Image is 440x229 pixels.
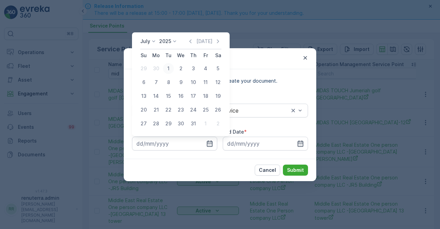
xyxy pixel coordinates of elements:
[188,118,199,129] div: 31
[188,77,199,88] div: 10
[175,104,186,115] div: 23
[188,63,199,74] div: 3
[138,104,149,115] div: 20
[150,49,162,62] th: Monday
[212,91,223,102] div: 19
[140,38,150,45] p: July
[196,38,212,45] p: [DATE]
[175,63,186,74] div: 2
[187,49,199,62] th: Thursday
[175,49,187,62] th: Wednesday
[212,118,223,129] div: 2
[151,77,162,88] div: 7
[159,38,171,45] p: 2025
[132,137,217,150] input: dd/mm/yyyy
[151,118,162,129] div: 28
[188,91,199,102] div: 17
[200,118,211,129] div: 1
[212,77,223,88] div: 12
[259,167,276,174] p: Cancel
[255,165,280,176] button: Cancel
[212,49,224,62] th: Saturday
[212,63,223,74] div: 5
[163,63,174,74] div: 1
[287,167,304,174] p: Submit
[175,118,186,129] div: 30
[200,63,211,74] div: 4
[138,91,149,102] div: 13
[151,104,162,115] div: 21
[163,91,174,102] div: 15
[223,137,308,150] input: dd/mm/yyyy
[175,91,186,102] div: 16
[199,49,212,62] th: Friday
[151,91,162,102] div: 14
[223,129,244,135] label: End Date
[162,49,175,62] th: Tuesday
[163,118,174,129] div: 29
[200,104,211,115] div: 25
[138,118,149,129] div: 27
[283,165,308,176] button: Submit
[212,104,223,115] div: 26
[163,104,174,115] div: 22
[188,104,199,115] div: 24
[138,63,149,74] div: 29
[137,49,150,62] th: Sunday
[175,77,186,88] div: 9
[200,77,211,88] div: 11
[151,63,162,74] div: 30
[200,91,211,102] div: 18
[138,77,149,88] div: 6
[163,77,174,88] div: 8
